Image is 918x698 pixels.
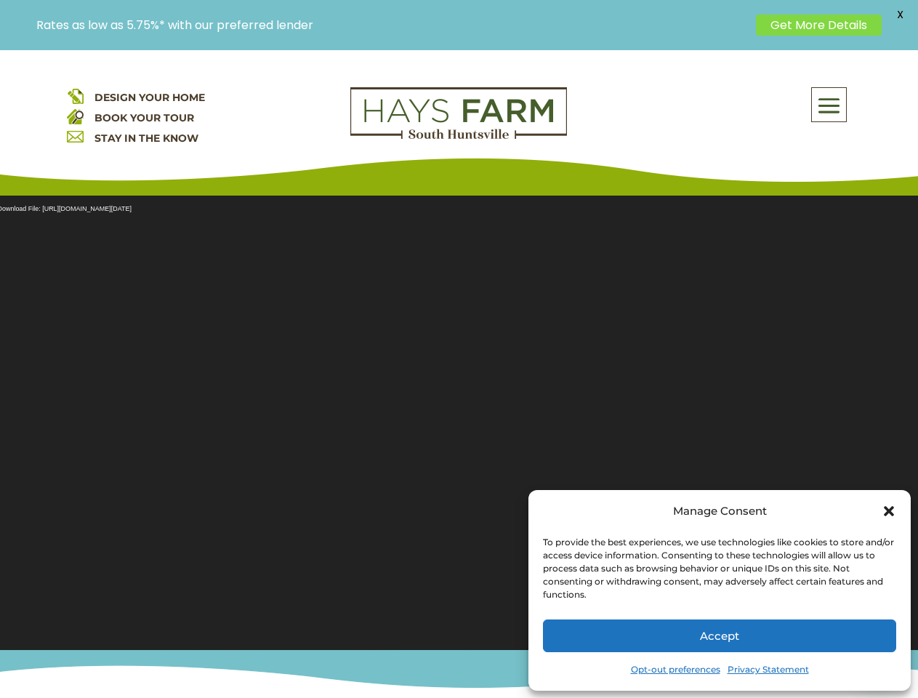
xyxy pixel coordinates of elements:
button: Accept [543,619,896,652]
p: Rates as low as 5.75%* with our preferred lender [36,18,749,32]
img: Logo [350,87,567,140]
img: design your home [67,87,84,104]
a: BOOK YOUR TOUR [94,111,194,124]
a: Get More Details [756,15,882,36]
a: hays farm homes huntsville development [350,129,567,143]
div: To provide the best experiences, we use technologies like cookies to store and/or access device i... [543,536,895,601]
a: STAY IN THE KNOW [94,132,198,145]
a: Privacy Statement [728,659,809,680]
span: X [889,4,911,25]
img: book your home tour [67,108,84,124]
div: Close dialog [882,504,896,518]
a: DESIGN YOUR HOME [94,91,205,104]
a: Opt-out preferences [631,659,720,680]
div: Manage Consent [673,501,767,521]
